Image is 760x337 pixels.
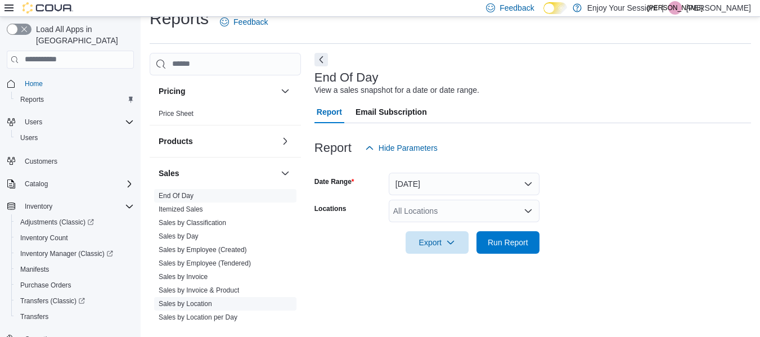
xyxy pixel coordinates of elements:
[20,154,134,168] span: Customers
[20,95,44,104] span: Reports
[361,137,442,159] button: Hide Parameters
[159,219,226,227] a: Sales by Classification
[20,296,85,305] span: Transfers (Classic)
[406,231,469,254] button: Export
[159,327,210,335] a: Sales by Product
[412,231,462,254] span: Export
[159,109,194,118] span: Price Sheet
[668,1,682,15] div: Justyn O'Toole
[11,246,138,262] a: Inventory Manager (Classic)
[159,313,237,322] span: Sales by Location per Day
[159,246,247,254] a: Sales by Employee (Created)
[20,177,52,191] button: Catalog
[16,247,134,260] span: Inventory Manager (Classic)
[16,310,53,323] a: Transfers
[314,177,354,186] label: Date Range
[20,200,57,213] button: Inventory
[16,263,53,276] a: Manifests
[16,131,134,145] span: Users
[16,294,134,308] span: Transfers (Classic)
[20,115,47,129] button: Users
[11,262,138,277] button: Manifests
[314,204,347,213] label: Locations
[20,200,134,213] span: Inventory
[32,24,134,46] span: Load All Apps in [GEOGRAPHIC_DATA]
[150,107,301,125] div: Pricing
[2,199,138,214] button: Inventory
[20,177,134,191] span: Catalog
[159,286,239,295] span: Sales by Invoice & Product
[11,92,138,107] button: Reports
[476,231,539,254] button: Run Report
[159,272,208,281] span: Sales by Invoice
[543,2,567,14] input: Dark Mode
[159,232,199,241] span: Sales by Day
[278,84,292,98] button: Pricing
[11,214,138,230] a: Adjustments (Classic)
[278,167,292,180] button: Sales
[159,205,203,213] a: Itemized Sales
[647,1,703,15] span: [PERSON_NAME]
[11,277,138,293] button: Purchase Orders
[278,134,292,148] button: Products
[11,309,138,325] button: Transfers
[488,237,528,248] span: Run Report
[159,110,194,118] a: Price Sheet
[20,77,134,91] span: Home
[16,131,42,145] a: Users
[16,215,134,229] span: Adjustments (Classic)
[20,265,49,274] span: Manifests
[16,263,134,276] span: Manifests
[2,152,138,169] button: Customers
[686,1,751,15] p: [PERSON_NAME]
[379,142,438,154] span: Hide Parameters
[25,157,57,166] span: Customers
[317,101,342,123] span: Report
[16,231,73,245] a: Inventory Count
[16,278,76,292] a: Purchase Orders
[2,114,138,130] button: Users
[11,230,138,246] button: Inventory Count
[25,79,43,88] span: Home
[20,155,62,168] a: Customers
[314,53,328,66] button: Next
[20,249,113,258] span: Inventory Manager (Classic)
[524,206,533,215] button: Open list of options
[23,2,73,14] img: Cova
[159,245,247,254] span: Sales by Employee (Created)
[159,273,208,281] a: Sales by Invoice
[159,218,226,227] span: Sales by Classification
[159,86,276,97] button: Pricing
[11,293,138,309] a: Transfers (Classic)
[16,93,134,106] span: Reports
[20,133,38,142] span: Users
[16,93,48,106] a: Reports
[159,300,212,308] a: Sales by Location
[500,2,534,14] span: Feedback
[16,294,89,308] a: Transfers (Classic)
[159,232,199,240] a: Sales by Day
[159,191,194,200] span: End Of Day
[2,176,138,192] button: Catalog
[16,278,134,292] span: Purchase Orders
[159,86,185,97] h3: Pricing
[16,247,118,260] a: Inventory Manager (Classic)
[159,326,210,335] span: Sales by Product
[20,281,71,290] span: Purchase Orders
[16,310,134,323] span: Transfers
[587,1,658,15] p: Enjoy Your Session!
[20,77,47,91] a: Home
[159,259,251,267] a: Sales by Employee (Tendered)
[11,130,138,146] button: Users
[20,233,68,242] span: Inventory Count
[215,11,272,33] a: Feedback
[159,286,239,294] a: Sales by Invoice & Product
[389,173,539,195] button: [DATE]
[159,313,237,321] a: Sales by Location per Day
[20,115,134,129] span: Users
[16,231,134,245] span: Inventory Count
[314,141,352,155] h3: Report
[233,16,268,28] span: Feedback
[314,71,379,84] h3: End Of Day
[159,168,179,179] h3: Sales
